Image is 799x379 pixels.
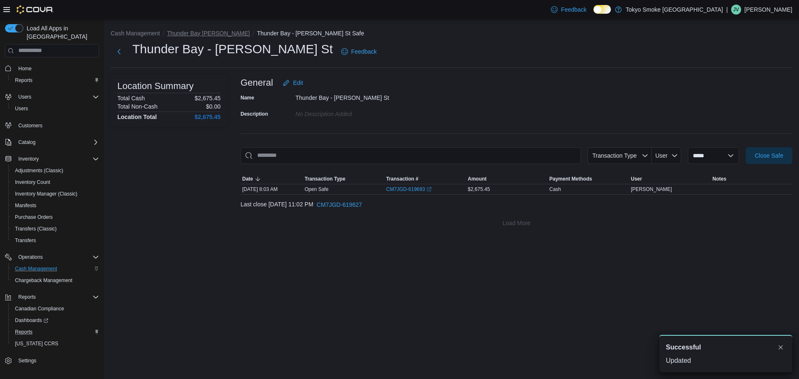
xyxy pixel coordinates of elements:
div: Last close [DATE] 11:02 PM [241,196,792,213]
a: [US_STATE] CCRS [12,339,62,349]
button: Thunder Bay [PERSON_NAME] [167,30,250,37]
button: Cash Management [8,263,102,275]
button: Operations [2,251,102,263]
div: Updated [666,356,786,366]
span: [US_STATE] CCRS [15,340,58,347]
p: [PERSON_NAME] [744,5,792,15]
span: Dashboards [15,317,48,324]
span: Canadian Compliance [12,304,99,314]
span: Date [242,176,253,182]
h1: Thunder Bay - [PERSON_NAME] St [132,41,333,57]
a: Dashboards [12,315,52,325]
button: Reports [8,326,102,338]
span: Operations [18,254,43,260]
h6: Total Cash [117,95,145,102]
span: Notes [712,176,726,182]
p: | [726,5,728,15]
a: Canadian Compliance [12,304,67,314]
span: Customers [18,122,42,129]
span: Purchase Orders [12,212,99,222]
nav: An example of EuiBreadcrumbs [111,29,792,39]
span: Inventory Manager (Classic) [12,189,99,199]
button: Users [8,103,102,114]
button: Reports [2,291,102,303]
button: Amount [466,174,548,184]
div: No Description added [295,107,407,117]
button: Notes [711,174,792,184]
div: Jynessia Vepsalainen [731,5,741,15]
button: Purchase Orders [8,211,102,223]
span: Reports [15,292,99,302]
span: Customers [15,120,99,131]
button: Inventory [2,153,102,165]
button: Inventory Count [8,176,102,188]
button: Payment Methods [548,174,629,184]
span: Edit [293,79,303,87]
span: Cash Management [12,264,99,274]
span: [PERSON_NAME] [631,186,672,193]
span: Home [18,65,32,72]
button: Edit [280,74,306,91]
span: Reports [15,329,32,335]
span: Amount [468,176,486,182]
label: Name [241,94,254,101]
button: Transfers (Classic) [8,223,102,235]
span: Catalog [18,139,35,146]
span: Transfers [12,235,99,245]
button: Adjustments (Classic) [8,165,102,176]
a: Transfers (Classic) [12,224,60,234]
span: Inventory Count [15,179,50,186]
span: Chargeback Management [15,277,72,284]
a: Feedback [338,43,380,60]
span: Inventory [18,156,39,162]
button: User [629,174,711,184]
span: Close Safe [755,151,783,160]
div: Thunder Bay - [PERSON_NAME] St [295,91,407,101]
label: Description [241,111,268,117]
span: Manifests [12,201,99,211]
a: Chargeback Management [12,275,76,285]
button: Transfers [8,235,102,246]
span: Manifests [15,202,36,209]
button: Reports [15,292,39,302]
span: Load All Apps in [GEOGRAPHIC_DATA] [23,24,99,41]
a: Adjustments (Classic) [12,166,67,176]
h3: Location Summary [117,81,194,91]
a: CM7JGD-619693External link [386,186,432,193]
span: Users [15,105,28,112]
button: Transaction Type [303,174,385,184]
span: Settings [18,357,36,364]
a: Inventory Count [12,177,54,187]
button: Inventory [15,154,42,164]
span: User [631,176,642,182]
a: Feedback [548,1,590,18]
a: Settings [15,356,40,366]
span: Payment Methods [549,176,592,182]
button: Reports [8,74,102,86]
h6: Total Non-Cash [117,103,158,110]
button: Transaction Type [588,147,652,164]
svg: External link [427,187,432,192]
a: Cash Management [12,264,60,274]
span: Settings [15,355,99,366]
span: Adjustments (Classic) [15,167,63,174]
span: Transfers (Classic) [12,224,99,234]
span: Catalog [15,137,99,147]
button: Users [15,92,35,102]
button: Catalog [15,137,39,147]
span: Adjustments (Classic) [12,166,99,176]
p: Open Safe [305,186,328,193]
a: Manifests [12,201,40,211]
button: Customers [2,119,102,131]
button: [US_STATE] CCRS [8,338,102,349]
button: Canadian Compliance [8,303,102,315]
span: Home [15,63,99,74]
span: Canadian Compliance [15,305,64,312]
span: Feedback [351,47,377,56]
span: Transaction Type [592,152,637,159]
span: Inventory [15,154,99,164]
a: Purchase Orders [12,212,56,222]
h4: Location Total [117,114,157,120]
button: Users [2,91,102,103]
